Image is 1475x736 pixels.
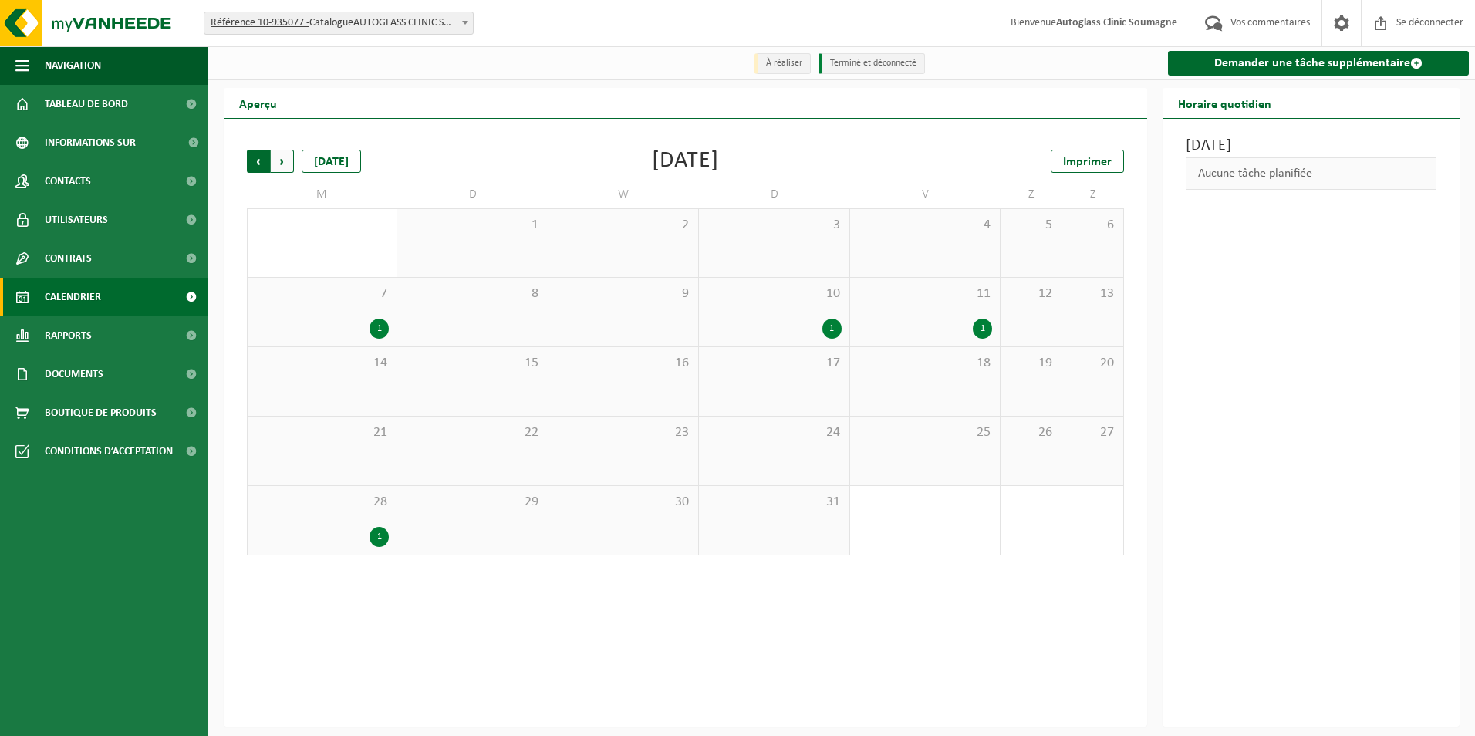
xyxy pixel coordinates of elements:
[1168,51,1470,76] a: Demander une tâche supplémentaire
[707,424,841,441] span: 24
[1070,424,1116,441] span: 27
[707,285,841,302] span: 10
[45,278,101,316] span: Calendrier
[45,162,91,201] span: Contacts
[1186,157,1437,190] div: Aucune tâche planifiée
[1008,494,1054,511] span: 2
[405,285,539,302] span: 8
[204,12,474,35] span: 10-935077 - AUTOGLASS CLINIC SOUMANGE - SOUMAGNE
[211,17,309,29] tcxspan: Call 10-935077 - via 3CX
[255,217,389,234] span: 30
[1070,355,1116,372] span: 20
[405,355,539,372] span: 15
[652,150,719,173] div: [DATE]
[45,201,108,239] span: Utilisateurs
[45,393,157,432] span: Boutique de produits
[1008,217,1054,234] span: 5
[556,217,690,234] span: 2
[224,88,292,118] h2: Aperçu
[556,494,690,511] span: 30
[302,150,361,173] div: [DATE]
[1008,285,1054,302] span: 12
[255,494,389,511] span: 28
[707,217,841,234] span: 3
[45,432,173,471] span: Conditions d’acceptation
[1008,424,1054,441] span: 26
[1062,181,1124,208] td: Z
[1011,17,1177,29] font: Bienvenue
[255,424,389,441] span: 21
[1070,217,1116,234] span: 6
[370,319,389,339] div: 1
[1070,285,1116,302] span: 13
[1001,181,1062,208] td: Z
[556,285,690,302] span: 9
[858,355,992,372] span: 18
[1070,494,1116,511] span: 3
[858,494,992,511] span: 1
[1163,88,1287,118] h2: Horaire quotidien
[45,123,178,162] span: Informations sur l’entreprise
[1051,150,1124,173] a: Imprimer
[397,181,548,208] td: D
[45,355,103,393] span: Documents
[858,217,992,234] span: 4
[247,150,270,173] span: Précédent
[45,316,92,355] span: Rapports
[255,285,389,302] span: 7
[370,527,389,547] div: 1
[405,494,539,511] span: 29
[699,181,849,208] td: D
[204,12,473,34] span: 10-935077 - AUTOGLASS CLINIC SOUMANGE - SOUMAGNE
[707,355,841,372] span: 17
[255,355,389,372] span: 14
[45,85,128,123] span: Tableau de bord
[1186,134,1437,157] h3: [DATE]
[1056,17,1177,29] strong: Autoglass Clinic Soumagne
[405,217,539,234] span: 1
[556,355,690,372] span: 16
[405,424,539,441] span: 22
[247,181,397,208] td: M
[819,53,925,74] li: Terminé et déconnecté
[45,46,101,85] span: Navigation
[548,181,699,208] td: W
[556,424,690,441] span: 23
[850,181,1001,208] td: V
[707,494,841,511] span: 31
[1214,57,1410,69] font: Demander une tâche supplémentaire
[271,150,294,173] span: Prochain
[822,319,842,339] div: 1
[754,53,811,74] li: À réaliser
[858,424,992,441] span: 25
[1063,156,1112,168] span: Imprimer
[858,285,992,302] span: 11
[1008,355,1054,372] span: 19
[973,319,992,339] div: 1
[45,239,92,278] span: Contrats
